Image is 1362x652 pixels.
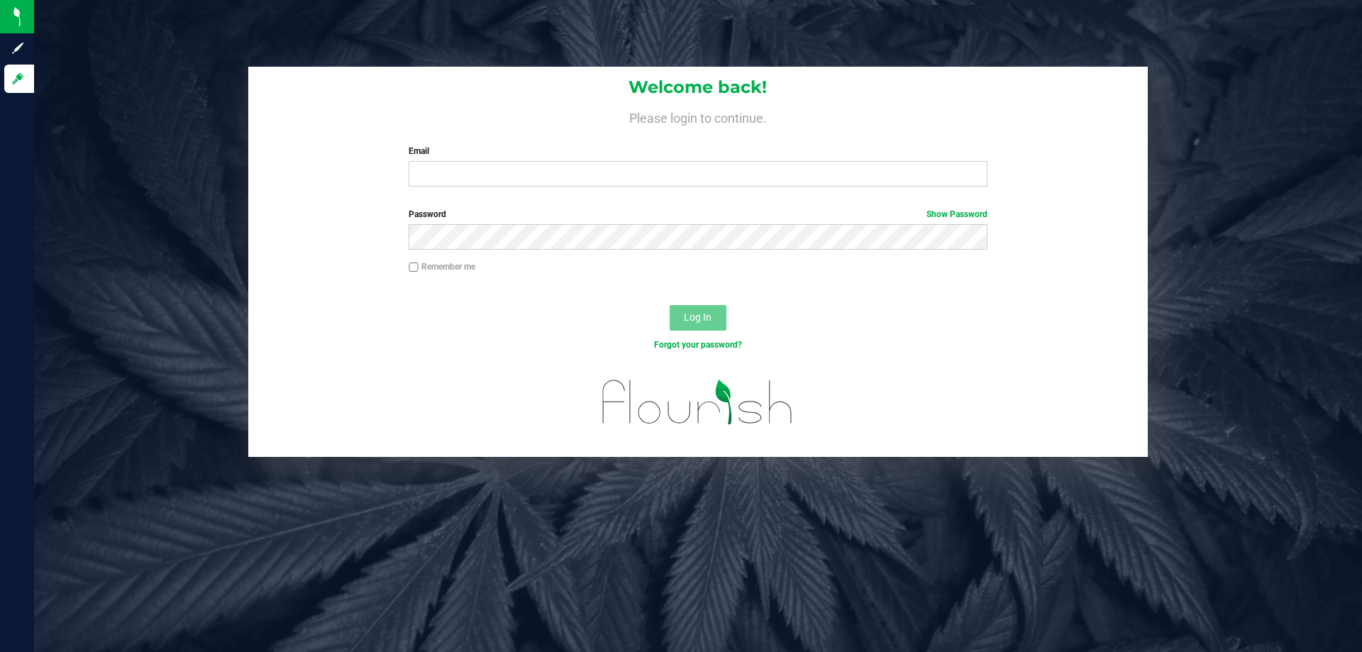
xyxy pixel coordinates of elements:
[248,108,1148,125] h4: Please login to continue.
[409,145,987,158] label: Email
[11,41,25,55] inline-svg: Sign up
[409,209,446,219] span: Password
[670,305,726,331] button: Log In
[11,72,25,86] inline-svg: Log in
[926,209,987,219] a: Show Password
[585,366,810,438] img: flourish_logo.svg
[684,311,712,323] span: Log In
[409,263,419,272] input: Remember me
[248,78,1148,96] h1: Welcome back!
[409,260,475,273] label: Remember me
[654,340,742,350] a: Forgot your password?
